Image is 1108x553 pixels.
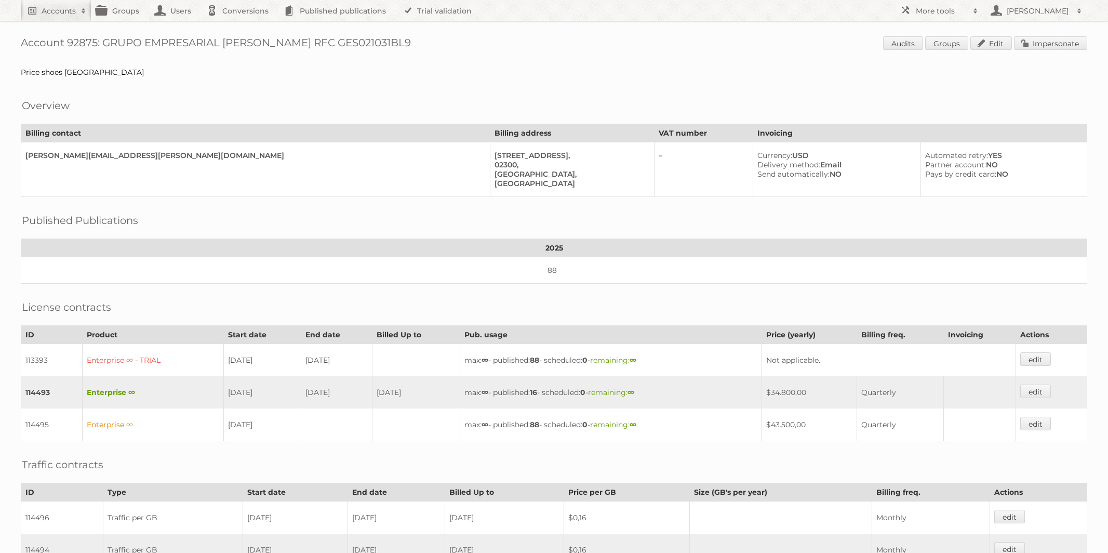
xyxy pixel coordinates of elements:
[628,388,634,397] strong: ∞
[21,239,1087,257] th: 2025
[580,388,585,397] strong: 0
[22,457,103,472] h2: Traffic contracts
[482,388,488,397] strong: ∞
[757,169,912,179] div: NO
[630,420,636,429] strong: ∞
[582,355,588,365] strong: 0
[301,344,372,377] td: [DATE]
[482,420,488,429] strong: ∞
[757,169,830,179] span: Send automatically:
[564,502,689,534] td: $0,16
[460,409,762,441] td: max: - published: - scheduled: -
[460,326,762,344] th: Pub. usage
[301,326,372,344] th: End date
[22,98,70,113] h2: Overview
[690,483,872,502] th: Size (GB's per year)
[630,355,636,365] strong: ∞
[21,409,83,441] td: 114495
[490,124,655,142] th: Billing address
[243,502,348,534] td: [DATE]
[495,179,646,188] div: [GEOGRAPHIC_DATA]
[1020,352,1051,366] a: edit
[460,344,762,377] td: max: - published: - scheduled: -
[762,344,1016,377] td: Not applicable.
[757,151,792,160] span: Currency:
[21,257,1087,284] td: 88
[762,409,857,441] td: $43.500,00
[21,36,1087,52] h1: Account 92875: GRUPO EMPRESARIAL [PERSON_NAME] RFC GES021031BL9
[1004,6,1072,16] h2: [PERSON_NAME]
[590,355,636,365] span: remaining:
[21,344,83,377] td: 113393
[530,420,539,429] strong: 88
[445,502,564,534] td: [DATE]
[655,124,753,142] th: VAT number
[872,502,990,534] td: Monthly
[301,376,372,409] td: [DATE]
[21,68,1087,77] div: Price shoes [GEOGRAPHIC_DATA]
[1014,36,1087,50] a: Impersonate
[22,299,111,315] h2: License contracts
[21,483,103,502] th: ID
[857,376,944,409] td: Quarterly
[460,376,762,409] td: max: - published: - scheduled: -
[482,355,488,365] strong: ∞
[1016,326,1087,344] th: Actions
[530,388,537,397] strong: 16
[22,213,138,228] h2: Published Publications
[495,169,646,179] div: [GEOGRAPHIC_DATA],
[21,124,490,142] th: Billing contact
[224,409,301,441] td: [DATE]
[224,326,301,344] th: Start date
[224,344,301,377] td: [DATE]
[82,376,224,409] td: Enterprise ∞
[21,502,103,534] td: 114496
[925,160,1078,169] div: NO
[655,142,753,197] td: –
[994,510,1025,523] a: edit
[872,483,990,502] th: Billing freq.
[582,420,588,429] strong: 0
[925,169,1078,179] div: NO
[82,409,224,441] td: Enterprise ∞
[348,483,445,502] th: End date
[757,151,912,160] div: USD
[762,326,857,344] th: Price (yearly)
[590,420,636,429] span: remaining:
[372,326,460,344] th: Billed Up to
[103,502,243,534] td: Traffic per GB
[757,160,912,169] div: Email
[1020,417,1051,430] a: edit
[445,483,564,502] th: Billed Up to
[588,388,634,397] span: remaining:
[1020,385,1051,398] a: edit
[82,344,224,377] td: Enterprise ∞ - TRIAL
[495,151,646,160] div: [STREET_ADDRESS],
[990,483,1087,502] th: Actions
[495,160,646,169] div: 02300,
[348,502,445,534] td: [DATE]
[372,376,460,409] td: [DATE]
[757,160,820,169] span: Delivery method:
[925,151,988,160] span: Automated retry:
[21,326,83,344] th: ID
[753,124,1087,142] th: Invoicing
[916,6,968,16] h2: More tools
[857,326,944,344] th: Billing freq.
[224,376,301,409] td: [DATE]
[25,151,482,160] div: [PERSON_NAME][EMAIL_ADDRESS][PERSON_NAME][DOMAIN_NAME]
[925,151,1078,160] div: YES
[243,483,348,502] th: Start date
[925,169,996,179] span: Pays by credit card:
[530,355,539,365] strong: 88
[925,160,986,169] span: Partner account:
[82,326,224,344] th: Product
[925,36,968,50] a: Groups
[857,409,944,441] td: Quarterly
[943,326,1016,344] th: Invoicing
[564,483,689,502] th: Price per GB
[103,483,243,502] th: Type
[762,376,857,409] td: $34.800,00
[21,376,83,409] td: 114493
[42,6,76,16] h2: Accounts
